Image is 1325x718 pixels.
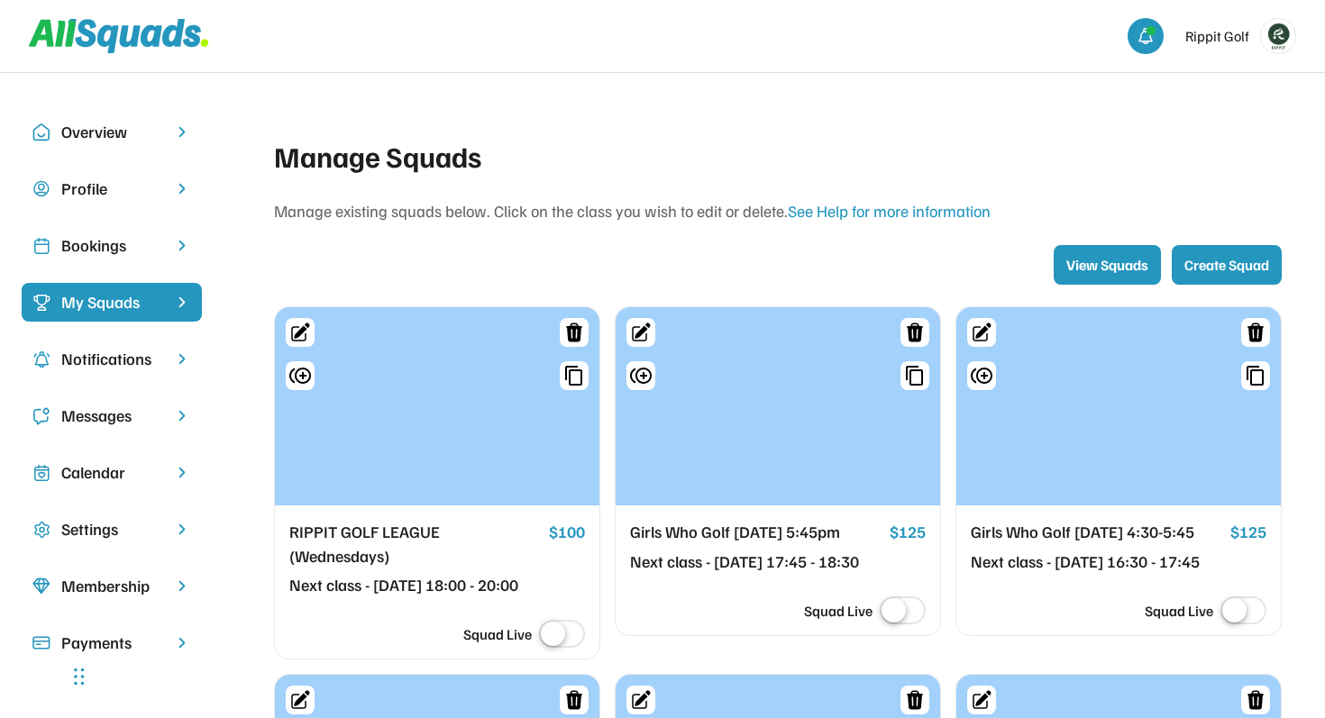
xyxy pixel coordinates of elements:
div: Squad Live [804,600,873,622]
img: Rippitlogov2_green.png [1261,19,1295,53]
div: Squad Live [463,623,532,645]
div: $125 [890,520,926,545]
img: chevron-right.svg [173,577,191,595]
div: Membership [61,574,162,598]
div: Overview [61,120,162,144]
div: Squad Live [1145,600,1213,622]
img: Icon%20copy%205.svg [32,407,50,425]
div: Rippit Golf [1185,25,1249,47]
div: $125 [1230,520,1266,545]
div: Payments [61,631,162,655]
div: Next class - [DATE] 16:30 - 17:45 [971,550,1223,575]
div: Manage existing squads below. Click on the class you wish to edit or delete. [274,199,1282,223]
button: Create Squad [1172,245,1282,285]
img: chevron-right.svg [173,464,191,481]
button: View Squads [1054,245,1161,285]
div: Manage Squads [274,134,1282,177]
img: bell-03%20%281%29.svg [1137,27,1155,45]
img: chevron-right.svg [173,180,191,197]
img: chevron-right.svg [173,237,191,254]
div: Next class - [DATE] 17:45 - 18:30 [630,550,882,575]
img: Icon%20copy%2010.svg [32,123,50,141]
img: chevron-right.svg [173,123,191,141]
div: Girls Who Golf [DATE] 4:30-5:45 [971,520,1223,545]
a: See Help for more information [788,201,991,221]
div: Settings [61,517,162,541]
div: Profile [61,177,162,201]
div: $100 [549,520,585,545]
div: Next class - [DATE] 18:00 - 20:00 [289,573,542,598]
img: chevron-right.svg [173,634,191,651]
img: Icon%20copy%207.svg [32,464,50,482]
img: chevron-right%20copy%203.svg [173,294,191,311]
img: Icon%20copy%202.svg [32,237,50,255]
img: Icon%20copy%208.svg [32,577,50,595]
div: My Squads [61,290,162,314]
img: user-circle.svg [32,180,50,198]
img: chevron-right.svg [173,521,191,538]
img: Icon%20%2823%29.svg [32,294,50,312]
div: Notifications [61,347,162,371]
img: chevron-right.svg [173,407,191,424]
img: chevron-right.svg [173,350,191,368]
div: Bookings [61,233,162,258]
div: RIPPIT GOLF LEAGUE (Wednesdays) [289,520,542,568]
div: Girls Who Golf [DATE] 5:45pm [630,520,882,545]
img: Icon%20copy%204.svg [32,350,50,368]
div: Messages [61,404,162,428]
img: Icon%20copy%2016.svg [32,521,50,539]
div: Calendar [61,460,162,485]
